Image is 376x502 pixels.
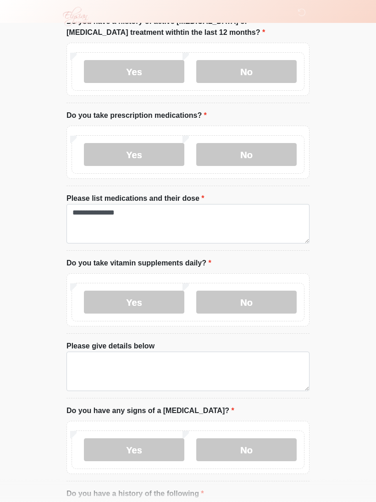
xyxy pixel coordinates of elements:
[196,60,297,83] label: No
[84,438,184,461] label: Yes
[84,60,184,83] label: Yes
[66,488,204,499] label: Do you have a history of the following
[57,7,96,26] img: Elysian Aesthetics Logo
[66,193,205,204] label: Please list medications and their dose
[84,143,184,166] label: Yes
[66,258,211,269] label: Do you take vitamin supplements daily?
[84,291,184,314] label: Yes
[66,110,207,121] label: Do you take prescription medications?
[196,291,297,314] label: No
[66,405,234,416] label: Do you have any signs of a [MEDICAL_DATA]?
[66,341,155,352] label: Please give details below
[196,143,297,166] label: No
[196,438,297,461] label: No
